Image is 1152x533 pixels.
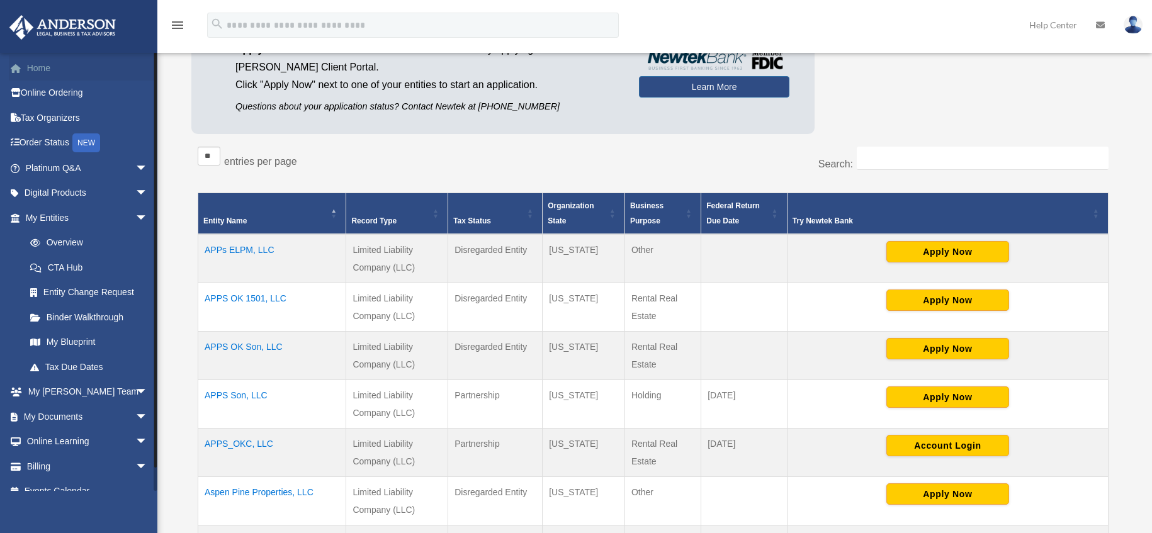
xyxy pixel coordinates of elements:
[235,41,620,76] p: by applying from the [PERSON_NAME] Client Portal.
[198,332,346,380] td: APPS OK Son, LLC
[9,205,161,230] a: My Entitiesarrow_drop_down
[135,181,161,206] span: arrow_drop_down
[9,454,167,479] a: Billingarrow_drop_down
[9,479,167,504] a: Events Calendar
[543,283,625,332] td: [US_STATE]
[9,81,167,106] a: Online Ordering
[198,193,346,235] th: Entity Name: Activate to invert sorting
[630,201,664,225] span: Business Purpose
[9,404,167,429] a: My Documentsarrow_drop_down
[198,234,346,283] td: APPs ELPM, LLC
[448,193,543,235] th: Tax Status: Activate to sort
[9,155,167,181] a: Platinum Q&Aarrow_drop_down
[793,213,1089,228] div: Try Newtek Bank
[346,477,448,525] td: Limited Liability Company (LLC)
[351,216,397,225] span: Record Type
[198,477,346,525] td: Aspen Pine Properties, LLC
[198,380,346,429] td: APPS Son, LLC
[9,181,167,206] a: Digital Productsarrow_drop_down
[886,435,1009,456] button: Account Login
[135,205,161,231] span: arrow_drop_down
[18,255,161,280] a: CTA Hub
[624,332,701,380] td: Rental Real Estate
[448,380,543,429] td: Partnership
[448,429,543,477] td: Partnership
[346,283,448,332] td: Limited Liability Company (LLC)
[448,477,543,525] td: Disregarded Entity
[453,216,491,225] span: Tax Status
[170,22,185,33] a: menu
[198,429,346,477] td: APPS_OKC, LLC
[198,283,346,332] td: APPS OK 1501, LLC
[9,55,167,81] a: Home
[18,280,161,305] a: Entity Change Request
[624,193,701,235] th: Business Purpose: Activate to sort
[543,477,625,525] td: [US_STATE]
[624,429,701,477] td: Rental Real Estate
[548,201,594,225] span: Organization State
[448,283,543,332] td: Disregarded Entity
[818,159,853,169] label: Search:
[9,379,167,405] a: My [PERSON_NAME] Teamarrow_drop_down
[624,234,701,283] td: Other
[18,330,161,355] a: My Blueprint
[135,379,161,405] span: arrow_drop_down
[701,380,788,429] td: [DATE]
[72,133,100,152] div: NEW
[235,99,620,115] p: Questions about your application status? Contact Newtek at [PHONE_NUMBER]
[9,429,167,454] a: Online Learningarrow_drop_down
[18,354,161,379] a: Tax Due Dates
[346,234,448,283] td: Limited Liability Company (LLC)
[6,15,120,40] img: Anderson Advisors Platinum Portal
[543,193,625,235] th: Organization State: Activate to sort
[701,193,788,235] th: Federal Return Due Date: Activate to sort
[9,105,167,130] a: Tax Organizers
[448,234,543,283] td: Disregarded Entity
[210,17,224,31] i: search
[543,234,625,283] td: [US_STATE]
[624,477,701,525] td: Other
[886,440,1009,450] a: Account Login
[346,429,448,477] td: Limited Liability Company (LLC)
[135,454,161,480] span: arrow_drop_down
[18,305,161,330] a: Binder Walkthrough
[706,201,760,225] span: Federal Return Due Date
[1124,16,1143,34] img: User Pic
[18,230,154,255] a: Overview
[135,155,161,181] span: arrow_drop_down
[787,193,1108,235] th: Try Newtek Bank : Activate to sort
[135,404,161,430] span: arrow_drop_down
[886,241,1009,262] button: Apply Now
[701,429,788,477] td: [DATE]
[170,18,185,33] i: menu
[543,380,625,429] td: [US_STATE]
[543,332,625,380] td: [US_STATE]
[543,429,625,477] td: [US_STATE]
[624,380,701,429] td: Holding
[224,156,297,167] label: entries per page
[645,50,783,70] img: NewtekBankLogoSM.png
[346,380,448,429] td: Limited Liability Company (LLC)
[886,338,1009,359] button: Apply Now
[886,386,1009,408] button: Apply Now
[346,332,448,380] td: Limited Liability Company (LLC)
[9,130,167,156] a: Order StatusNEW
[203,216,247,225] span: Entity Name
[448,332,543,380] td: Disregarded Entity
[135,429,161,455] span: arrow_drop_down
[639,76,789,98] a: Learn More
[886,483,1009,505] button: Apply Now
[886,289,1009,311] button: Apply Now
[235,76,620,94] p: Click "Apply Now" next to one of your entities to start an application.
[624,283,701,332] td: Rental Real Estate
[346,193,448,235] th: Record Type: Activate to sort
